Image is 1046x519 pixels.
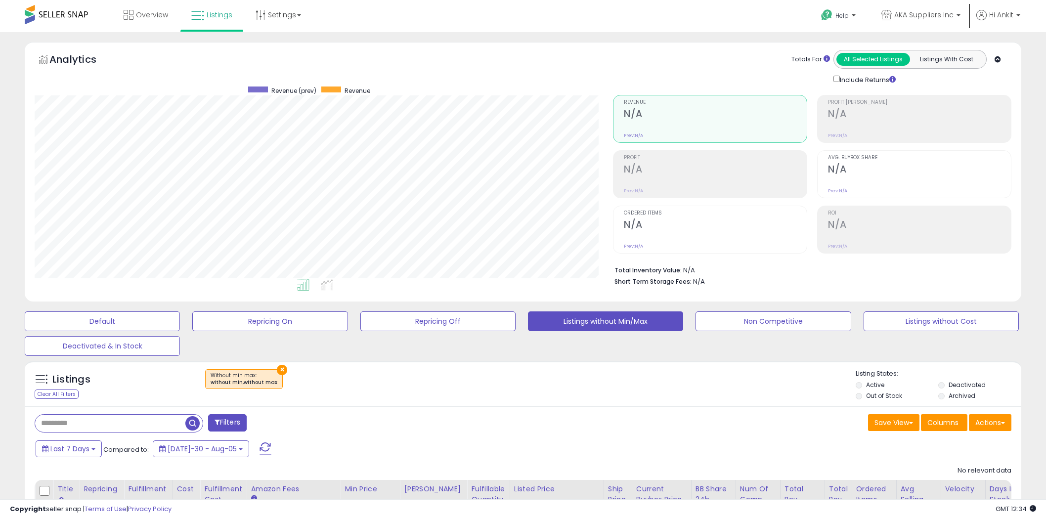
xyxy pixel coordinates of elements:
[958,466,1011,476] div: No relevant data
[153,440,249,457] button: [DATE]-30 - Aug-05
[828,219,1011,232] h2: N/A
[404,484,463,494] div: [PERSON_NAME]
[624,100,807,105] span: Revenue
[990,484,1026,505] div: Days In Stock
[271,86,316,95] span: Revenue (prev)
[360,311,516,331] button: Repricing Off
[866,381,884,389] label: Active
[624,132,643,138] small: Prev: N/A
[828,155,1011,161] span: Avg. Buybox Share
[84,484,120,494] div: Repricing
[128,484,168,494] div: Fulfillment
[207,10,232,20] span: Listings
[864,311,1019,331] button: Listings without Cost
[901,484,937,515] div: Avg Selling Price
[828,188,847,194] small: Prev: N/A
[976,10,1020,32] a: Hi Ankit
[614,266,682,274] b: Total Inventory Value:
[829,484,848,515] div: Total Rev. Diff.
[345,86,370,95] span: Revenue
[514,484,600,494] div: Listed Price
[740,484,776,505] div: Num of Comp.
[969,414,1011,431] button: Actions
[828,164,1011,177] h2: N/A
[471,484,505,505] div: Fulfillable Quantity
[49,52,116,69] h5: Analytics
[828,100,1011,105] span: Profit [PERSON_NAME]
[35,389,79,399] div: Clear All Filters
[624,188,643,194] small: Prev: N/A
[949,381,986,389] label: Deactivated
[624,219,807,232] h2: N/A
[813,1,866,32] a: Help
[251,494,257,503] small: Amazon Fees.
[949,391,975,400] label: Archived
[52,373,90,387] h5: Listings
[528,311,683,331] button: Listings without Min/Max
[696,484,732,505] div: BB Share 24h.
[624,211,807,216] span: Ordered Items
[128,504,172,514] a: Privacy Policy
[868,414,919,431] button: Save View
[996,504,1036,514] span: 2025-08-14 12:34 GMT
[57,484,75,494] div: Title
[50,444,89,454] span: Last 7 Days
[204,484,242,505] div: Fulfillment Cost
[945,484,981,494] div: Velocity
[828,243,847,249] small: Prev: N/A
[835,11,849,20] span: Help
[345,484,395,494] div: Min Price
[211,379,277,386] div: without min,without max
[211,372,277,387] span: Without min max :
[136,10,168,20] span: Overview
[10,505,172,514] div: seller snap | |
[784,484,821,505] div: Total Rev.
[828,132,847,138] small: Prev: N/A
[828,108,1011,122] h2: N/A
[828,211,1011,216] span: ROI
[608,484,628,505] div: Ship Price
[624,164,807,177] h2: N/A
[927,418,959,428] span: Columns
[177,484,196,494] div: Cost
[208,414,247,432] button: Filters
[192,311,348,331] button: Repricing On
[36,440,102,457] button: Last 7 Days
[910,53,983,66] button: Listings With Cost
[791,55,830,64] div: Totals For
[693,277,705,286] span: N/A
[856,369,1021,379] p: Listing States:
[826,74,908,85] div: Include Returns
[85,504,127,514] a: Terms of Use
[251,484,336,494] div: Amazon Fees
[856,484,892,505] div: Ordered Items
[921,414,967,431] button: Columns
[989,10,1013,20] span: Hi Ankit
[636,484,687,505] div: Current Buybox Price
[168,444,237,454] span: [DATE]-30 - Aug-05
[821,9,833,21] i: Get Help
[836,53,910,66] button: All Selected Listings
[624,243,643,249] small: Prev: N/A
[25,336,180,356] button: Deactivated & In Stock
[25,311,180,331] button: Default
[277,365,287,375] button: ×
[614,277,692,286] b: Short Term Storage Fees:
[614,263,1004,275] li: N/A
[103,445,149,454] span: Compared to:
[696,311,851,331] button: Non Competitive
[10,504,46,514] strong: Copyright
[866,391,902,400] label: Out of Stock
[894,10,954,20] span: AKA Suppliers Inc
[624,155,807,161] span: Profit
[624,108,807,122] h2: N/A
